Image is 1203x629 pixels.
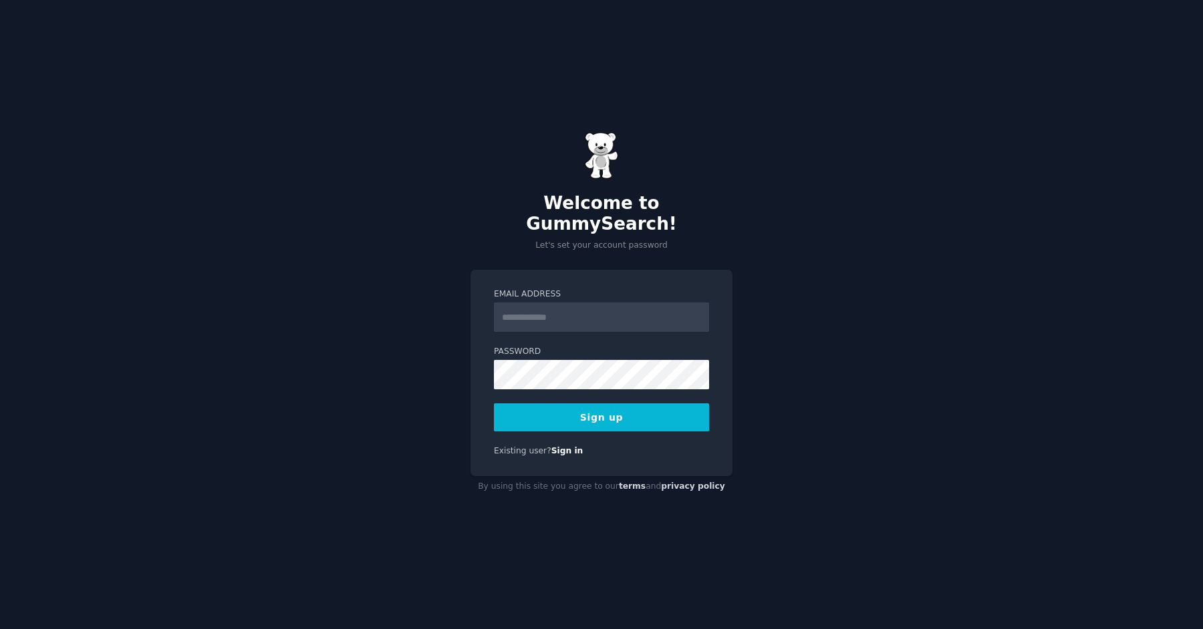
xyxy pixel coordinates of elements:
a: privacy policy [661,481,725,491]
label: Email Address [494,288,709,300]
img: Gummy Bear [585,132,618,179]
div: By using this site you agree to our and [471,476,732,497]
p: Let's set your account password [471,240,732,252]
a: terms [619,481,646,491]
span: Existing user? [494,446,551,455]
a: Sign in [551,446,583,455]
button: Sign up [494,403,709,431]
h2: Welcome to GummySearch! [471,193,732,235]
label: Password [494,346,709,358]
